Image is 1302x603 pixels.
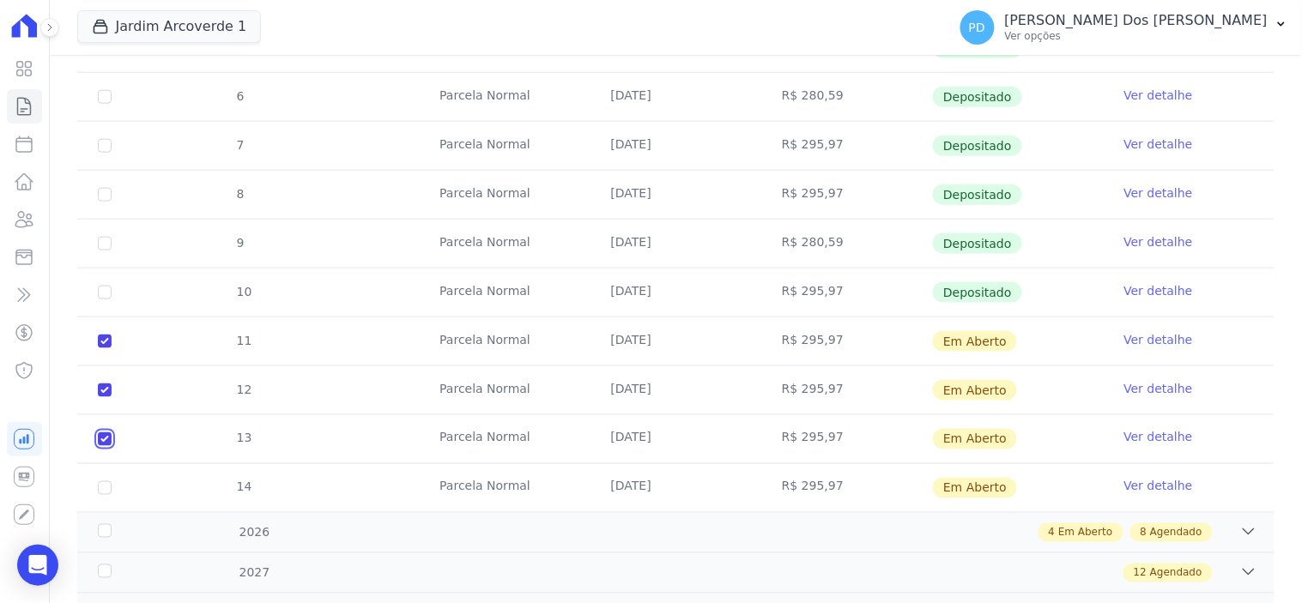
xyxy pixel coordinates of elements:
[590,317,761,365] td: [DATE]
[761,122,932,170] td: R$ 295,97
[419,171,590,219] td: Parcela Normal
[98,432,112,446] input: default
[933,380,1017,401] span: Em Aberto
[1124,478,1193,495] a: Ver detalhe
[1141,525,1148,540] span: 8
[1124,136,1193,153] a: Ver detalhe
[98,286,112,299] input: Só é possível selecionar pagamentos em aberto
[419,464,590,512] td: Parcela Normal
[1124,233,1193,250] a: Ver detalhe
[98,383,112,397] input: default
[419,73,590,121] td: Parcela Normal
[761,220,932,268] td: R$ 280,59
[419,317,590,365] td: Parcela Normal
[947,3,1302,51] button: PD [PERSON_NAME] Dos [PERSON_NAME] Ver opções
[590,464,761,512] td: [DATE]
[1134,565,1147,581] span: 12
[969,21,985,33] span: PD
[590,366,761,414] td: [DATE]
[761,73,932,121] td: R$ 280,59
[98,90,112,104] input: Só é possível selecionar pagamentos em aberto
[761,317,932,365] td: R$ 295,97
[1049,525,1056,540] span: 4
[933,478,1017,498] span: Em Aberto
[235,334,252,347] span: 11
[1058,525,1112,540] span: Em Aberto
[419,268,590,317] td: Parcela Normal
[590,415,761,463] td: [DATE]
[933,87,1022,107] span: Depositado
[17,545,58,586] div: Open Intercom Messenger
[590,220,761,268] td: [DATE]
[1150,525,1202,540] span: Agendado
[761,415,932,463] td: R$ 295,97
[235,383,252,396] span: 12
[933,331,1017,352] span: Em Aberto
[933,233,1022,254] span: Depositado
[1124,184,1193,202] a: Ver detalhe
[235,431,252,445] span: 13
[933,136,1022,156] span: Depositado
[1124,429,1193,446] a: Ver detalhe
[235,480,252,494] span: 14
[77,10,262,43] button: Jardim Arcoverde 1
[1124,331,1193,348] a: Ver detalhe
[98,139,112,153] input: Só é possível selecionar pagamentos em aberto
[761,268,932,317] td: R$ 295,97
[419,415,590,463] td: Parcela Normal
[590,122,761,170] td: [DATE]
[235,236,245,250] span: 9
[1124,380,1193,397] a: Ver detalhe
[1005,12,1268,29] p: [PERSON_NAME] Dos [PERSON_NAME]
[1124,282,1193,299] a: Ver detalhe
[98,481,112,495] input: default
[235,285,252,298] span: 10
[98,237,112,250] input: Só é possível selecionar pagamentos em aberto
[1150,565,1202,581] span: Agendado
[419,122,590,170] td: Parcela Normal
[419,366,590,414] td: Parcela Normal
[590,171,761,219] td: [DATE]
[590,268,761,317] td: [DATE]
[590,73,761,121] td: [DATE]
[761,366,932,414] td: R$ 295,97
[419,220,590,268] td: Parcela Normal
[933,184,1022,205] span: Depositado
[933,429,1017,449] span: Em Aberto
[235,138,245,152] span: 7
[761,464,932,512] td: R$ 295,97
[235,187,245,201] span: 8
[1005,29,1268,43] p: Ver opções
[933,282,1022,303] span: Depositado
[761,171,932,219] td: R$ 295,97
[1124,87,1193,104] a: Ver detalhe
[98,335,112,348] input: default
[235,89,245,103] span: 6
[98,188,112,202] input: Só é possível selecionar pagamentos em aberto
